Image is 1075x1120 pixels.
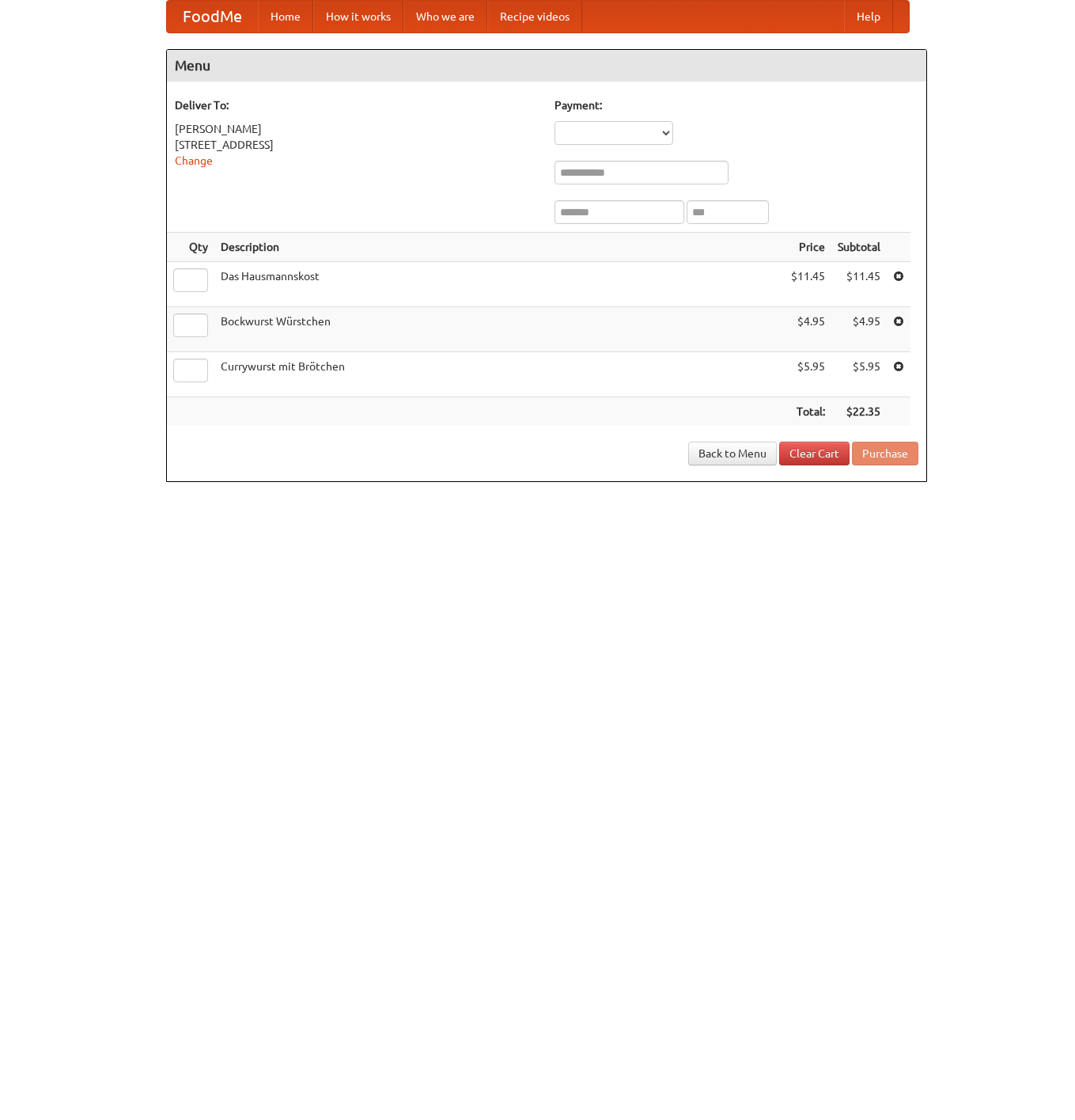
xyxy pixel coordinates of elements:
[831,262,887,307] td: $11.45
[167,233,214,262] th: Qty
[555,97,918,113] h5: Payment:
[785,262,831,307] td: $11.45
[214,352,785,397] td: Currywurst mit Brötchen
[831,397,887,427] th: $22.35
[175,137,539,153] div: [STREET_ADDRESS]
[175,121,539,137] div: [PERSON_NAME]
[785,233,831,262] th: Price
[844,1,893,32] a: Help
[175,154,213,167] a: Change
[779,442,850,465] a: Clear Cart
[167,1,258,32] a: FoodMe
[831,233,887,262] th: Subtotal
[785,352,831,397] td: $5.95
[167,50,926,82] h4: Menu
[852,442,918,465] button: Purchase
[688,442,777,465] a: Back to Menu
[175,97,539,113] h5: Deliver To:
[313,1,403,32] a: How it works
[785,307,831,352] td: $4.95
[214,262,785,307] td: Das Hausmannskost
[785,397,831,427] th: Total:
[403,1,487,32] a: Who we are
[258,1,313,32] a: Home
[214,233,785,262] th: Description
[214,307,785,352] td: Bockwurst Würstchen
[831,307,887,352] td: $4.95
[487,1,582,32] a: Recipe videos
[831,352,887,397] td: $5.95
